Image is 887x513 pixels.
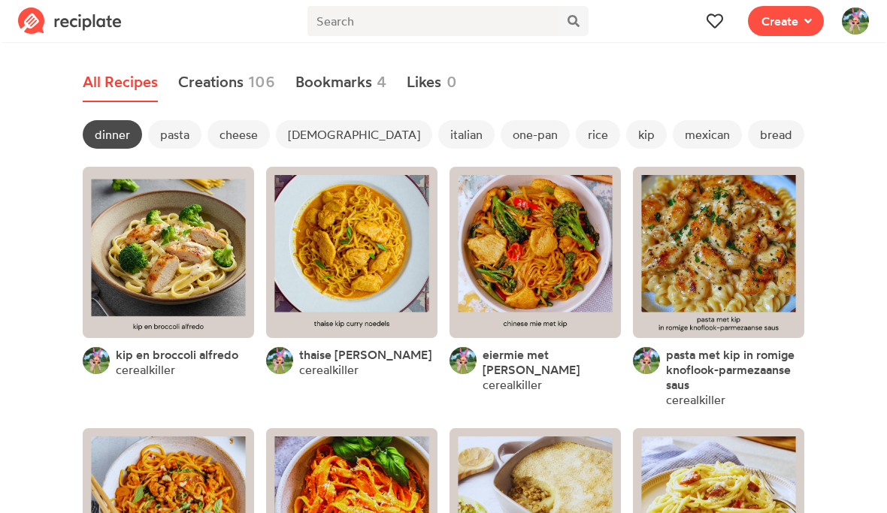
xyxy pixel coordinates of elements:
[18,8,122,35] img: Reciplate
[148,120,201,149] span: pasta
[483,347,580,377] span: eiermie met [PERSON_NAME]
[626,120,667,149] span: kip
[116,347,238,362] a: kip en broccoli alfredo
[483,377,542,392] a: cerealkiller
[299,347,431,362] a: thaise [PERSON_NAME]
[83,347,110,374] img: User's avatar
[438,120,495,149] span: italian
[748,6,824,36] button: Create
[633,347,660,374] img: User's avatar
[299,362,359,377] a: cerealkiller
[501,120,570,149] span: one-pan
[276,120,432,149] span: [DEMOGRAPHIC_DATA]
[116,362,175,377] a: cerealkiller
[666,392,725,407] a: cerealkiller
[83,120,142,149] span: dinner
[483,347,621,377] a: eiermie met [PERSON_NAME]
[666,347,795,392] span: pasta met kip in romige knoflook-parmezaanse saus
[666,347,804,392] a: pasta met kip in romige knoflook-parmezaanse saus
[576,120,620,149] span: rice
[295,63,387,102] a: Bookmarks4
[447,71,457,93] span: 0
[207,120,270,149] span: cheese
[266,347,293,374] img: User's avatar
[377,71,386,93] span: 4
[842,8,869,35] img: User's avatar
[83,63,158,102] a: All Recipes
[748,120,804,149] span: bread
[307,6,558,36] input: Search
[248,71,275,93] span: 106
[673,120,742,149] span: mexican
[407,63,457,102] a: Likes0
[450,347,477,374] img: User's avatar
[178,63,276,102] a: Creations106
[761,12,798,30] span: Create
